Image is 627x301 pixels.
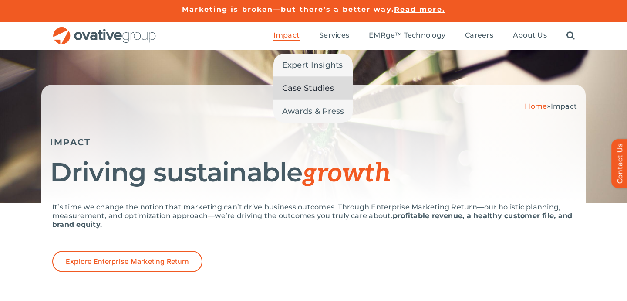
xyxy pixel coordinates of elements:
span: Awards & Press [282,105,344,117]
span: growth [302,158,391,189]
span: Explore Enterprise Marketing Return [66,257,189,266]
span: Impact [273,31,300,40]
span: Careers [465,31,493,40]
p: It’s time we change the notion that marketing can’t drive business outcomes. Through Enterprise M... [52,203,575,229]
span: » [525,102,577,110]
a: About Us [513,31,547,41]
span: About Us [513,31,547,40]
span: EMRge™ Technology [369,31,445,40]
a: Search [566,31,575,41]
a: Expert Insights [273,54,353,76]
a: Explore Enterprise Marketing Return [52,251,202,272]
nav: Menu [273,22,575,50]
a: Awards & Press [273,100,353,123]
a: Services [319,31,349,41]
strong: profitable revenue, a healthy customer file, and brand equity. [52,212,572,229]
a: Impact [273,31,300,41]
h1: Driving sustainable [50,158,577,188]
span: Services [319,31,349,40]
a: Case Studies [273,77,353,99]
a: Read more. [394,5,445,14]
a: OG_Full_horizontal_RGB [52,26,157,34]
span: Expert Insights [282,59,343,71]
span: Case Studies [282,82,334,94]
a: Careers [465,31,493,41]
h5: IMPACT [50,137,577,147]
a: Home [525,102,547,110]
a: Marketing is broken—but there’s a better way. [182,5,394,14]
span: Impact [551,102,577,110]
a: EMRge™ Technology [369,31,445,41]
